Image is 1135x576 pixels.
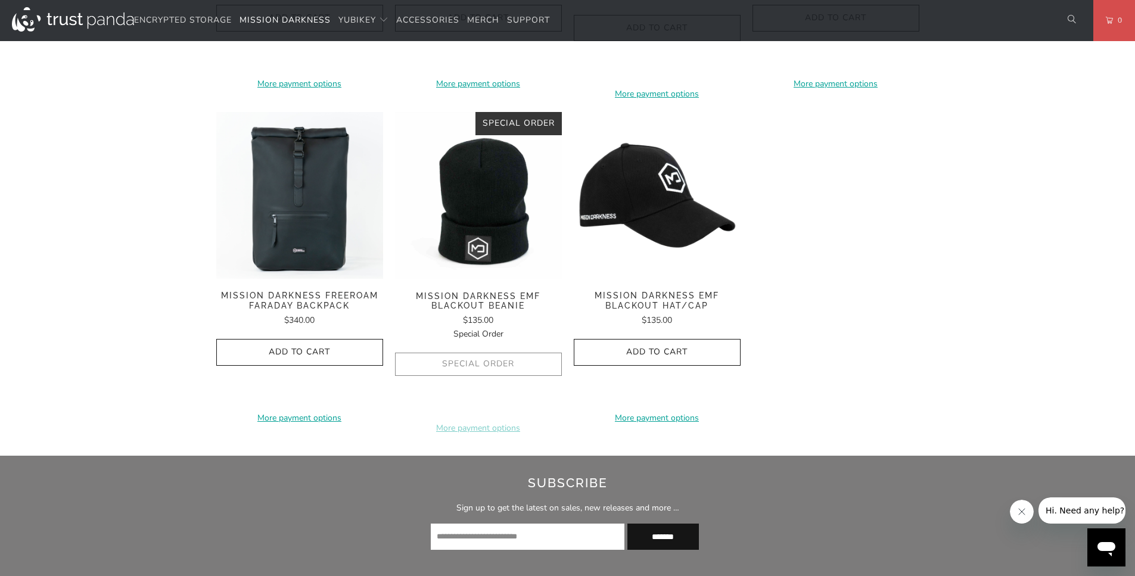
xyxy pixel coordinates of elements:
[586,347,728,357] span: Add to Cart
[1113,14,1122,27] span: 0
[507,7,550,35] a: Support
[1010,500,1034,524] iframe: Close message
[134,7,232,35] a: Encrypted Storage
[216,112,383,279] a: Mission Darkness FreeRoam Faraday Backpack Mission Darkness FreeRoam Faraday Backpack
[338,7,388,35] summary: YubiKey
[752,77,919,91] a: More payment options
[229,347,371,357] span: Add to Cart
[507,14,550,26] span: Support
[574,339,741,366] button: Add to Cart
[467,7,499,35] a: Merch
[395,112,562,279] img: Mission Darkness EMF Blackout Beanie
[216,291,383,327] a: Mission Darkness FreeRoam Faraday Backpack $340.00
[12,7,134,32] img: Trust Panda Australia
[396,14,459,26] span: Accessories
[574,112,741,279] img: Mission Darkness EMF Blackout Hat/Cap
[231,502,904,515] p: Sign up to get the latest on sales, new releases and more …
[396,7,459,35] a: Accessories
[216,339,383,366] button: Add to Cart
[395,77,562,91] a: More payment options
[574,88,741,101] a: More payment options
[134,7,550,35] nav: Translation missing: en.navigation.header.main_nav
[574,291,741,327] a: Mission Darkness EMF Blackout Hat/Cap $135.00
[216,412,383,425] a: More payment options
[216,77,383,91] a: More payment options
[1038,497,1125,524] iframe: Message from company
[134,14,232,26] span: Encrypted Storage
[574,112,741,279] a: Mission Darkness EMF Blackout Hat/Cap Mission Darkness EMF Blackout Hat/Cap
[240,14,331,26] span: Mission Darkness
[574,291,741,311] span: Mission Darkness EMF Blackout Hat/Cap
[467,14,499,26] span: Merch
[395,291,562,341] a: Mission Darkness EMF Blackout Beanie $135.00Special Order
[1087,528,1125,566] iframe: Button to launch messaging window
[240,7,331,35] a: Mission Darkness
[231,474,904,493] h2: Subscribe
[395,112,562,279] a: Mission Darkness EMF Blackout Beanie Mission Darkness EMF Blackout Beanie
[395,291,562,312] span: Mission Darkness EMF Blackout Beanie
[284,315,315,326] span: $340.00
[338,14,376,26] span: YubiKey
[642,315,672,326] span: $135.00
[216,112,383,279] img: Mission Darkness FreeRoam Faraday Backpack
[216,291,383,311] span: Mission Darkness FreeRoam Faraday Backpack
[463,315,493,326] span: $135.00
[574,412,741,425] a: More payment options
[483,117,555,129] span: Special Order
[453,328,503,340] span: Special Order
